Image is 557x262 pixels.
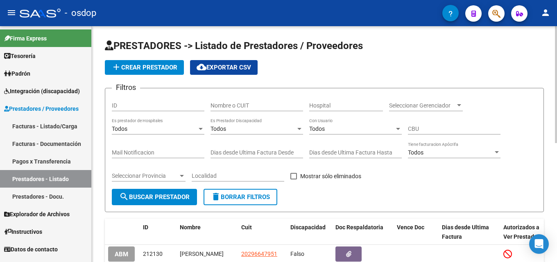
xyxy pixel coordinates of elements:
[290,251,304,257] span: Falso
[4,52,36,60] span: Tesorería
[211,125,226,132] span: Todos
[105,60,184,75] button: Crear Prestador
[111,64,177,71] span: Crear Prestador
[241,224,252,231] span: Cuit
[190,60,258,75] button: Exportar CSV
[4,245,58,254] span: Datos de contacto
[335,224,383,231] span: Doc Respaldatoria
[4,104,79,113] span: Prestadores / Proveedores
[541,8,550,18] mat-icon: person
[112,172,178,179] span: Seleccionar Provincia
[211,192,221,202] mat-icon: delete
[397,224,424,231] span: Vence Doc
[7,8,16,18] mat-icon: menu
[112,82,140,93] h3: Filtros
[389,102,455,109] span: Seleccionar Gerenciador
[105,40,363,52] span: PRESTADORES -> Listado de Prestadores / Proveedores
[112,125,127,132] span: Todos
[394,219,439,246] datatable-header-cell: Vence Doc
[108,246,135,262] button: ABM
[119,193,190,201] span: Buscar Prestador
[332,219,394,246] datatable-header-cell: Doc Respaldatoria
[4,34,47,43] span: Firma Express
[4,227,42,236] span: Instructivos
[4,87,80,96] span: Integración (discapacidad)
[238,219,287,246] datatable-header-cell: Cuit
[115,251,128,258] span: ABM
[442,224,489,240] span: Dias desde Ultima Factura
[300,171,361,181] span: Mostrar sólo eliminados
[4,69,30,78] span: Padrón
[529,234,549,254] div: Open Intercom Messenger
[197,62,206,72] mat-icon: cloud_download
[143,251,163,257] span: 212130
[204,189,277,205] button: Borrar Filtros
[180,249,235,259] div: [PERSON_NAME]
[119,192,129,202] mat-icon: search
[65,4,96,22] span: - osdop
[197,64,251,71] span: Exportar CSV
[500,219,545,246] datatable-header-cell: Autorizados a Ver Prestador
[177,219,238,246] datatable-header-cell: Nombre
[309,125,325,132] span: Todos
[143,224,148,231] span: ID
[439,219,500,246] datatable-header-cell: Dias desde Ultima Factura
[503,224,539,240] span: Autorizados a Ver Prestador
[290,224,326,231] span: Discapacidad
[211,193,270,201] span: Borrar Filtros
[112,189,197,205] button: Buscar Prestador
[180,224,201,231] span: Nombre
[4,210,70,219] span: Explorador de Archivos
[111,62,121,72] mat-icon: add
[241,251,277,257] span: 20296647951
[140,219,177,246] datatable-header-cell: ID
[287,219,332,246] datatable-header-cell: Discapacidad
[408,149,423,156] span: Todos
